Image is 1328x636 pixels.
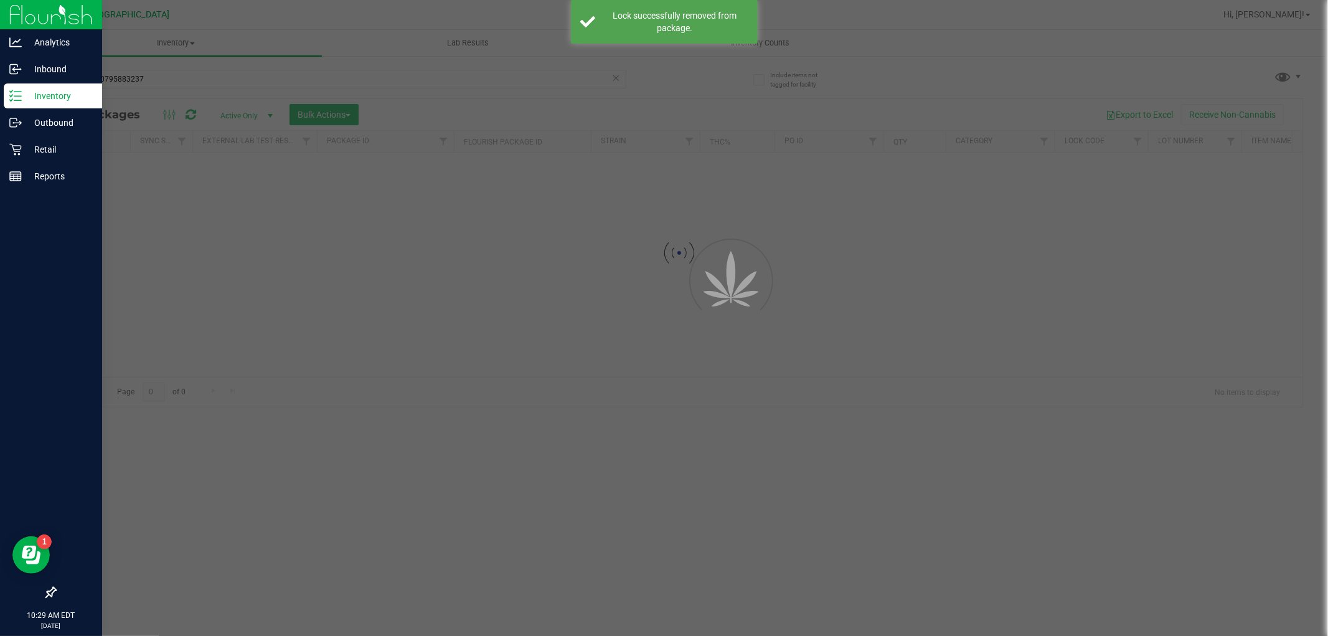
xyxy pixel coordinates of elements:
[12,536,50,574] iframe: Resource center
[22,115,97,130] p: Outbound
[22,62,97,77] p: Inbound
[37,534,52,549] iframe: Resource center unread badge
[9,36,22,49] inline-svg: Analytics
[22,169,97,184] p: Reports
[22,88,97,103] p: Inventory
[9,143,22,156] inline-svg: Retail
[602,9,748,34] div: Lock successfully removed from package.
[6,621,97,630] p: [DATE]
[9,170,22,183] inline-svg: Reports
[6,610,97,621] p: 10:29 AM EDT
[9,63,22,75] inline-svg: Inbound
[22,142,97,157] p: Retail
[22,35,97,50] p: Analytics
[9,90,22,102] inline-svg: Inventory
[9,116,22,129] inline-svg: Outbound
